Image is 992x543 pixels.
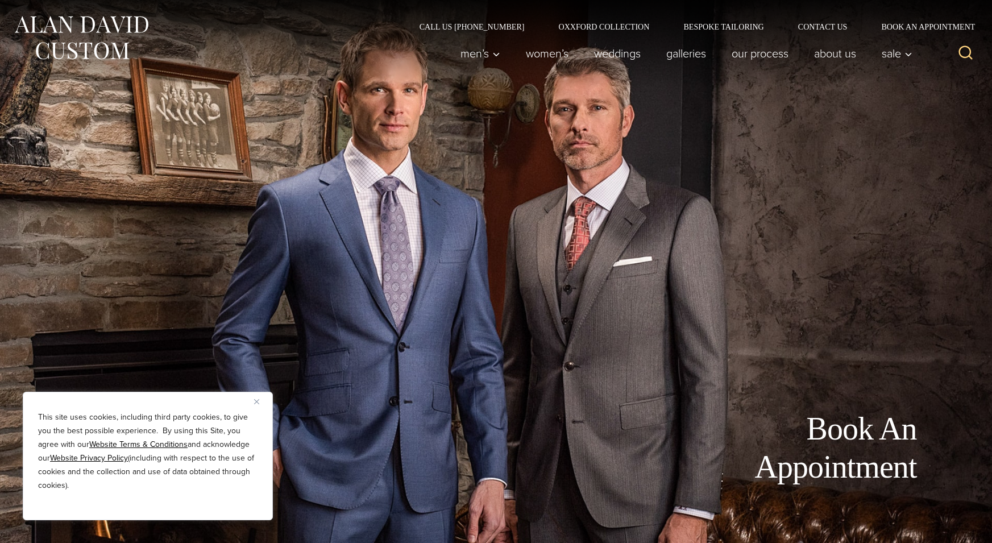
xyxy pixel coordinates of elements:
[460,48,500,59] span: Men’s
[254,395,268,408] button: Close
[781,23,865,31] a: Contact Us
[513,42,581,65] a: Women’s
[89,438,188,450] a: Website Terms & Conditions
[653,42,719,65] a: Galleries
[50,452,128,464] a: Website Privacy Policy
[801,42,869,65] a: About Us
[952,40,979,67] button: View Search Form
[882,48,912,59] span: Sale
[661,410,917,486] h1: Book An Appointment
[541,23,666,31] a: Oxxford Collection
[666,23,781,31] a: Bespoke Tailoring
[447,42,918,65] nav: Primary Navigation
[13,13,150,63] img: Alan David Custom
[402,23,979,31] nav: Secondary Navigation
[920,509,981,537] iframe: Opens a widget where you can chat to one of our agents
[254,399,259,404] img: Close
[402,23,542,31] a: Call Us [PHONE_NUMBER]
[38,411,258,492] p: This site uses cookies, including third party cookies, to give you the best possible experience. ...
[864,23,979,31] a: Book an Appointment
[719,42,801,65] a: Our Process
[581,42,653,65] a: weddings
